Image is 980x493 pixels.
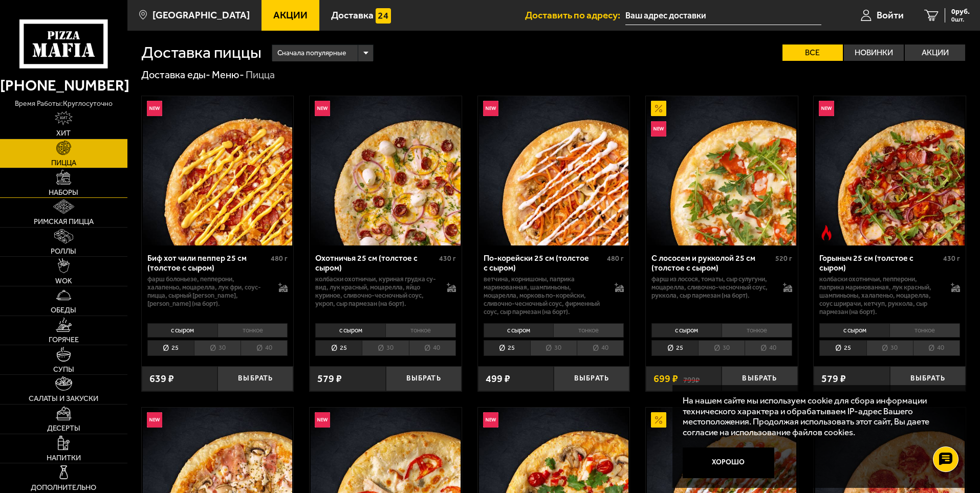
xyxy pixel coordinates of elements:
li: тонкое [217,323,288,338]
h1: Доставка пиццы [141,44,262,61]
div: С лососем и рукколой 25 см (толстое с сыром) [651,253,773,273]
span: 579 ₽ [821,374,846,384]
span: 579 ₽ [317,374,342,384]
button: Выбрать [386,366,462,391]
li: 25 [147,340,194,356]
p: колбаски охотничьи, куриная грудка су-вид, лук красный, моцарелла, яйцо куриное, сливочно-чесночн... [315,275,437,308]
p: фарш из лосося, томаты, сыр сулугуни, моцарелла, сливочно-чесночный соус, руккола, сыр пармезан (... [651,275,773,300]
span: Акции [273,10,308,20]
img: Новинка [483,412,498,428]
span: 480 г [271,254,288,263]
div: Биф хот чили пеппер 25 см (толстое с сыром) [147,253,269,273]
span: Римская пицца [34,218,94,225]
div: Горыныч 25 см (толстое с сыром) [819,253,941,273]
li: тонкое [722,323,792,338]
li: 30 [530,340,577,356]
span: Доставка [331,10,374,20]
li: 30 [866,340,913,356]
li: 40 [241,340,288,356]
span: Доставить по адресу: [525,10,625,20]
li: тонкое [553,323,624,338]
span: WOK [55,277,72,284]
li: 25 [315,340,362,356]
img: Акционный [651,412,666,428]
img: Новинка [819,101,834,116]
p: фарш болоньезе, пепперони, халапеньо, моцарелла, лук фри, соус-пицца, сырный [PERSON_NAME], [PERS... [147,275,269,308]
li: 40 [745,340,792,356]
a: НовинкаПо-корейски 25 см (толстое с сыром) [478,96,630,245]
img: Горыныч 25 см (толстое с сыром) [815,96,965,245]
li: 30 [698,340,745,356]
li: 40 [409,340,456,356]
img: Новинка [315,412,330,428]
img: Новинка [147,101,162,116]
button: Выбрать [554,366,629,391]
li: с сыром [147,323,217,338]
span: Салаты и закуски [29,395,98,402]
li: тонкое [385,323,456,338]
span: Напитки [47,454,81,461]
img: Новинка [483,101,498,116]
a: АкционныйНовинкаС лососем и рукколой 25 см (толстое с сыром) [646,96,798,245]
a: НовинкаОстрое блюдоГорыныч 25 см (толстое с сыром) [814,96,966,245]
li: с сыром [819,323,889,338]
p: На нашем сайте мы используем cookie для сбора информации технического характера и обрабатываем IP... [683,395,950,438]
img: По-корейски 25 см (толстое с сыром) [479,96,628,245]
button: Выбрать [722,366,797,391]
div: Пицца [246,69,275,82]
span: [GEOGRAPHIC_DATA] [153,10,250,20]
button: Хорошо [683,447,775,478]
img: Акционный [651,101,666,116]
a: НовинкаБиф хот чили пеппер 25 см (толстое с сыром) [142,96,294,245]
s: 799 ₽ [683,374,700,384]
li: с сыром [651,323,722,338]
span: 0 шт. [951,16,970,23]
span: 699 ₽ [654,374,678,384]
span: Сначала популярные [277,43,346,63]
div: По-корейски 25 см (толстое с сыром) [484,253,605,273]
p: колбаски Охотничьи, пепперони, паприка маринованная, лук красный, шампиньоны, халапеньо, моцарелл... [819,275,941,316]
img: 15daf4d41897b9f0e9f617042186c801.svg [376,8,391,24]
label: Все [782,44,843,61]
span: Войти [877,10,904,20]
span: Горячее [49,336,79,343]
label: Акции [905,44,965,61]
img: Новинка [651,121,666,137]
div: Охотничья 25 см (толстое с сыром) [315,253,437,273]
span: Десерты [47,424,80,432]
img: С лососем и рукколой 25 см (толстое с сыром) [647,96,796,245]
span: 639 ₽ [149,374,174,384]
li: тонкое [889,323,960,338]
span: 480 г [607,254,624,263]
span: 520 г [775,254,792,263]
li: 40 [577,340,624,356]
span: Супы [53,366,74,373]
li: 40 [913,340,960,356]
span: Наборы [49,189,78,196]
span: 0 руб. [951,8,970,15]
span: Хит [56,129,71,137]
img: Охотничья 25 см (толстое с сыром) [311,96,460,245]
li: 30 [362,340,408,356]
label: Новинки [844,44,904,61]
p: ветчина, корнишоны, паприка маринованная, шампиньоны, моцарелла, морковь по-корейски, сливочно-че... [484,275,605,316]
li: с сыром [484,323,554,338]
img: Новинка [315,101,330,116]
img: Биф хот чили пеппер 25 см (толстое с сыром) [143,96,292,245]
span: Пицца [51,159,76,166]
li: 30 [194,340,241,356]
span: Роллы [51,248,76,255]
li: 25 [484,340,530,356]
a: НовинкаОхотничья 25 см (толстое с сыром) [310,96,462,245]
a: Доставка еды- [141,69,210,81]
input: Ваш адрес доставки [625,6,821,25]
a: Меню- [212,69,244,81]
li: 25 [819,340,866,356]
span: Дополнительно [31,484,96,491]
span: 430 г [439,254,456,263]
span: 499 ₽ [486,374,510,384]
li: 25 [651,340,698,356]
span: 430 г [943,254,960,263]
img: Новинка [147,412,162,428]
img: Острое блюдо [819,225,834,240]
